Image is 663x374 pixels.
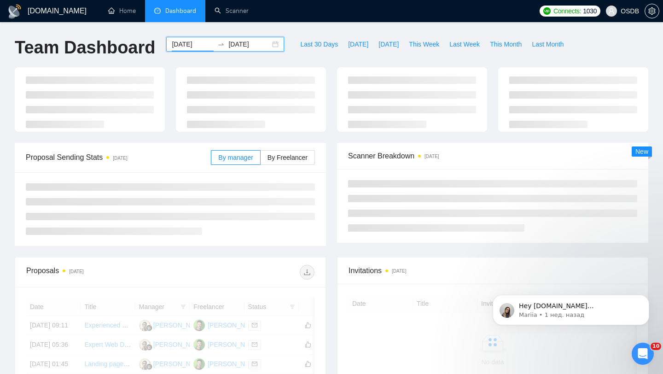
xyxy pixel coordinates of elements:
button: Last Month [527,37,569,52]
button: This Month [485,37,527,52]
a: homeHome [108,7,136,15]
span: [DATE] [348,39,368,49]
span: swap-right [217,41,225,48]
button: setting [645,4,659,18]
span: Connects: [553,6,581,16]
img: logo [7,4,22,19]
span: By Freelancer [268,154,308,161]
span: user [608,8,615,14]
span: Invitations [349,265,637,276]
span: Last Month [532,39,564,49]
span: Last Week [449,39,480,49]
h1: Team Dashboard [15,37,155,58]
span: dashboard [154,7,161,14]
time: [DATE] [113,156,127,161]
input: End date [228,39,270,49]
img: upwork-logo.png [543,7,551,15]
span: This Week [409,39,439,49]
span: Dashboard [165,7,196,15]
time: [DATE] [392,269,406,274]
span: [DATE] [378,39,399,49]
span: to [217,41,225,48]
time: [DATE] [69,269,83,274]
button: This Week [404,37,444,52]
time: [DATE] [425,154,439,159]
span: Last 30 Days [300,39,338,49]
button: Last 30 Days [295,37,343,52]
div: Proposals [26,265,170,280]
input: Start date [172,39,214,49]
span: By manager [218,154,253,161]
span: 1030 [583,6,597,16]
a: setting [645,7,659,15]
span: 10 [651,343,661,350]
iframe: Intercom notifications сообщение [479,275,663,340]
button: Last Week [444,37,485,52]
span: This Month [490,39,522,49]
a: searchScanner [215,7,249,15]
span: Proposal Sending Stats [26,152,211,163]
button: [DATE] [373,37,404,52]
span: New [635,148,648,155]
iframe: Intercom live chat [632,343,654,365]
button: [DATE] [343,37,373,52]
span: Scanner Breakdown [348,150,637,162]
